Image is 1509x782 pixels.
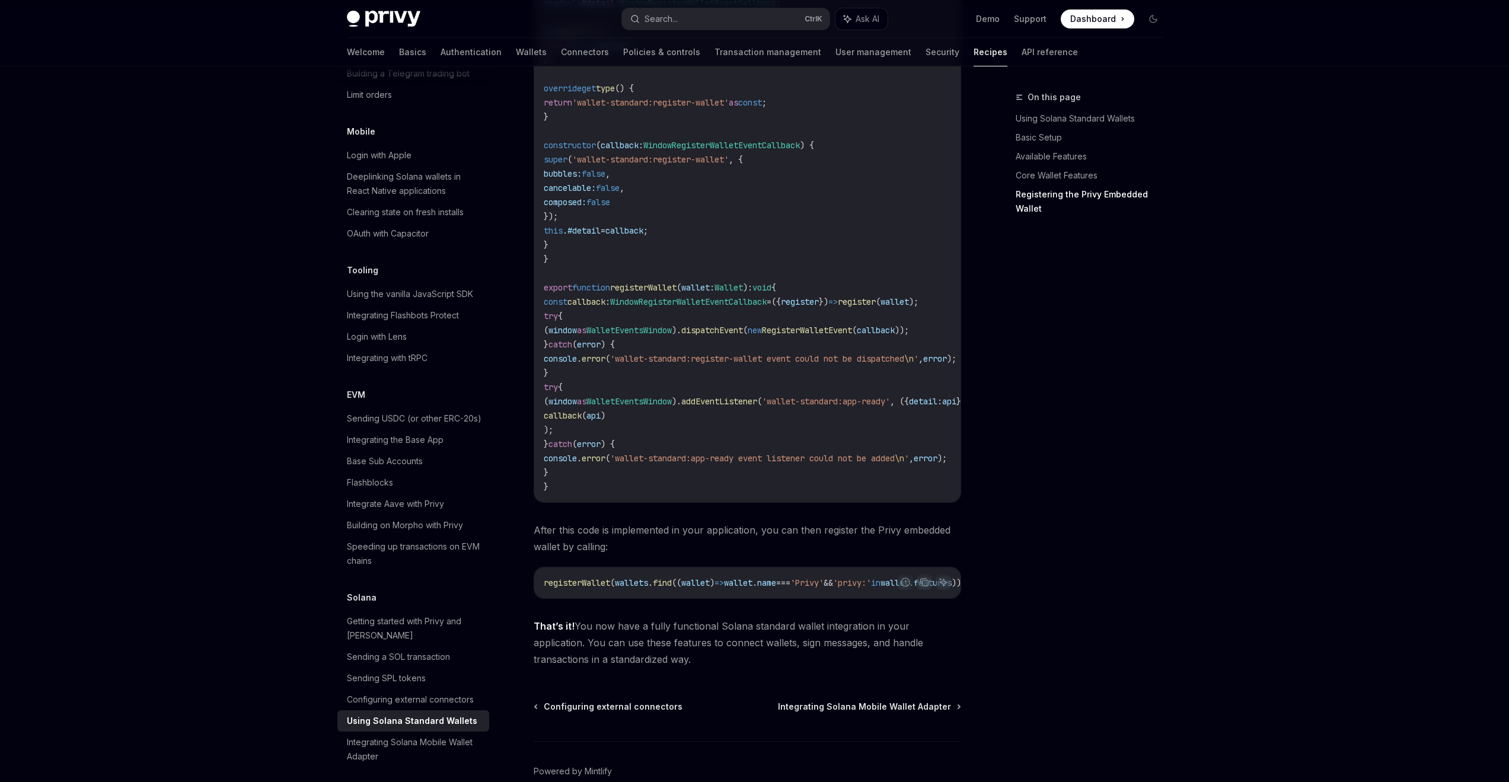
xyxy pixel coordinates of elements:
[544,211,558,222] span: });
[672,396,681,407] span: ).
[544,225,563,236] span: this
[681,396,757,407] span: addEventListener
[824,577,833,588] span: &&
[544,197,586,208] span: composed:
[544,424,553,435] span: );
[743,282,748,293] span: )
[615,577,648,588] span: wallets
[347,475,393,490] div: Flashblocks
[643,140,800,151] span: WindowRegisterWalletEventCallback
[1144,9,1163,28] button: Toggle dark mode
[738,97,762,108] span: const
[596,83,615,94] span: type
[904,453,909,464] span: '
[776,577,790,588] span: ===
[544,467,548,478] span: }
[572,97,729,108] span: 'wallet-standard:register-wallet'
[1016,185,1172,218] a: Registering the Privy Embedded Wallet
[914,353,918,364] span: '
[610,453,895,464] span: 'wallet-standard:app-ready event listener could not be added
[337,493,489,515] a: Integrate Aave with Privy
[762,396,890,407] span: 'wallet-standard:app-ready'
[544,410,582,421] span: callback
[347,205,464,219] div: Clearing state on fresh installs
[648,577,653,588] span: .
[623,38,700,66] a: Policies & controls
[516,38,547,66] a: Wallets
[681,325,743,336] span: dispatchEvent
[337,689,489,710] a: Configuring external connectors
[914,453,937,464] span: error
[337,84,489,106] a: Limit orders
[347,148,411,162] div: Login with Apple
[1016,166,1172,185] a: Core Wallet Features
[582,453,605,464] span: error
[337,223,489,244] a: OAuth with Capacitor
[347,226,429,241] div: OAuth with Capacitor
[767,296,771,307] span: =
[544,296,567,307] span: const
[605,225,643,236] span: callback
[601,410,605,421] span: )
[748,325,762,336] span: new
[778,701,960,713] a: Integrating Solana Mobile Wallet Adapter
[586,396,672,407] span: WalletEventsWindow
[544,577,610,588] span: registerWallet
[835,8,888,30] button: Ask AI
[544,183,596,193] span: cancelable:
[601,140,639,151] span: callback
[337,283,489,305] a: Using the vanilla JavaScript SDK
[937,396,942,407] span: :
[871,577,880,588] span: in
[643,225,648,236] span: ;
[828,296,838,307] span: =>
[622,8,830,30] button: Search...CtrlK
[347,308,459,323] div: Integrating Flashbots Protect
[1022,38,1078,66] a: API reference
[778,701,951,713] span: Integrating Solana Mobile Wallet Adapter
[714,282,743,293] span: Wallet
[672,325,681,336] span: ).
[337,646,489,668] a: Sending a SOL transaction
[936,574,951,590] button: Ask AI
[534,522,961,555] span: After this code is implemented in your application, you can then register the Privy embedded wall...
[572,154,729,165] span: 'wallet-standard:register-wallet'
[610,577,615,588] span: (
[904,353,914,364] span: \n
[605,296,610,307] span: :
[645,12,678,26] div: Search...
[917,574,932,590] button: Copy the contents from the code block
[347,351,428,365] div: Integrating with tRPC
[586,410,601,421] span: api
[577,453,582,464] span: .
[605,453,610,464] span: (
[835,38,911,66] a: User management
[337,710,489,732] a: Using Solana Standard Wallets
[974,38,1007,66] a: Recipes
[558,382,563,392] span: {
[337,145,489,166] a: Login with Apple
[548,439,572,449] span: catch
[347,263,378,277] h5: Tooling
[805,14,822,24] span: Ctrl K
[544,453,577,464] span: console
[639,140,643,151] span: :
[838,296,876,307] span: register
[544,353,577,364] span: console
[337,408,489,429] a: Sending USDC (or other ERC-20s)
[672,577,681,588] span: ((
[577,439,601,449] span: error
[790,577,824,588] span: 'Privy'
[548,339,572,350] span: catch
[534,618,961,668] span: You now have a fully functional Solana standard wallet integration in your application. You can u...
[544,154,567,165] span: super
[771,282,776,293] span: {
[605,353,610,364] span: (
[561,38,609,66] a: Connectors
[757,396,762,407] span: (
[337,472,489,493] a: Flashblocks
[347,411,481,426] div: Sending USDC (or other ERC-20s)
[729,97,738,108] span: as
[337,732,489,767] a: Integrating Solana Mobile Wallet Adapter
[909,296,918,307] span: );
